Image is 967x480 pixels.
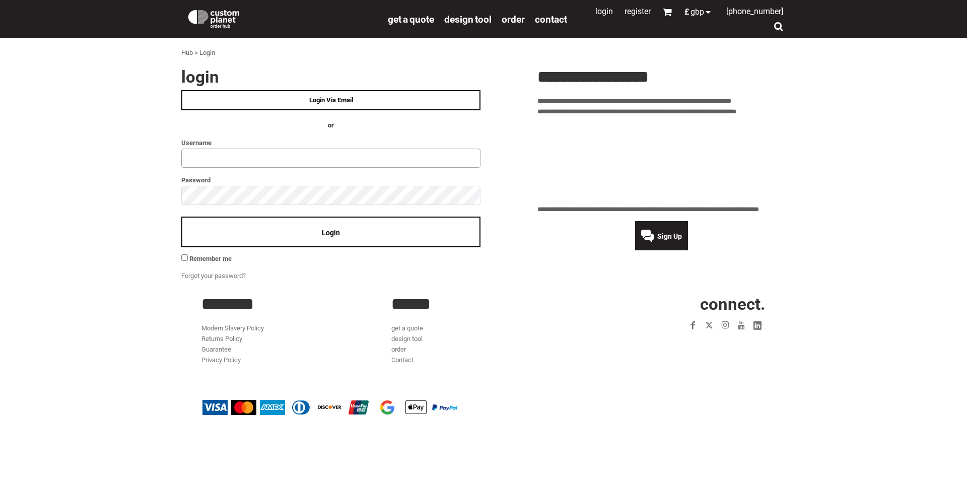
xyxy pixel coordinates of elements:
img: Visa [202,400,228,415]
a: design tool [391,335,423,342]
img: China UnionPay [346,400,371,415]
a: order [502,13,525,25]
h2: CONNECT. [582,296,766,312]
label: Password [181,174,480,186]
a: Forgot your password? [181,272,246,280]
div: > [194,48,198,58]
a: Custom Planet [181,3,383,33]
img: Discover [317,400,342,415]
h2: Login [181,68,480,85]
img: Mastercard [231,400,256,415]
span: get a quote [388,14,434,25]
span: Login [322,229,340,237]
a: get a quote [391,324,423,332]
label: Username [181,137,480,149]
a: Privacy Policy [201,356,241,364]
a: Hub [181,49,193,56]
img: PayPal [432,404,457,410]
a: Modern Slavery Policy [201,324,264,332]
span: Contact [535,14,567,25]
img: American Express [260,400,285,415]
span: GBP [690,8,704,16]
a: design tool [444,13,492,25]
span: Sign Up [657,232,682,240]
a: Contact [535,13,567,25]
span: design tool [444,14,492,25]
span: Login Via Email [309,96,353,104]
a: Login Via Email [181,90,480,110]
a: Guarantee [201,346,231,353]
img: Google Pay [375,400,400,415]
img: Diners Club [289,400,314,415]
img: Apple Pay [403,400,429,415]
img: Custom Planet [186,8,241,28]
a: get a quote [388,13,434,25]
h4: OR [181,120,480,131]
a: Register [625,7,651,16]
input: Remember me [181,254,188,261]
span: order [502,14,525,25]
iframe: Customer reviews powered by Trustpilot [537,123,786,198]
span: £ [684,8,690,16]
iframe: Customer reviews powered by Trustpilot [627,339,766,352]
a: Login [595,7,613,16]
a: Returns Policy [201,335,242,342]
span: Remember me [189,255,232,262]
span: [PHONE_NUMBER] [726,7,783,16]
a: Contact [391,356,413,364]
a: order [391,346,406,353]
div: Login [199,48,215,58]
